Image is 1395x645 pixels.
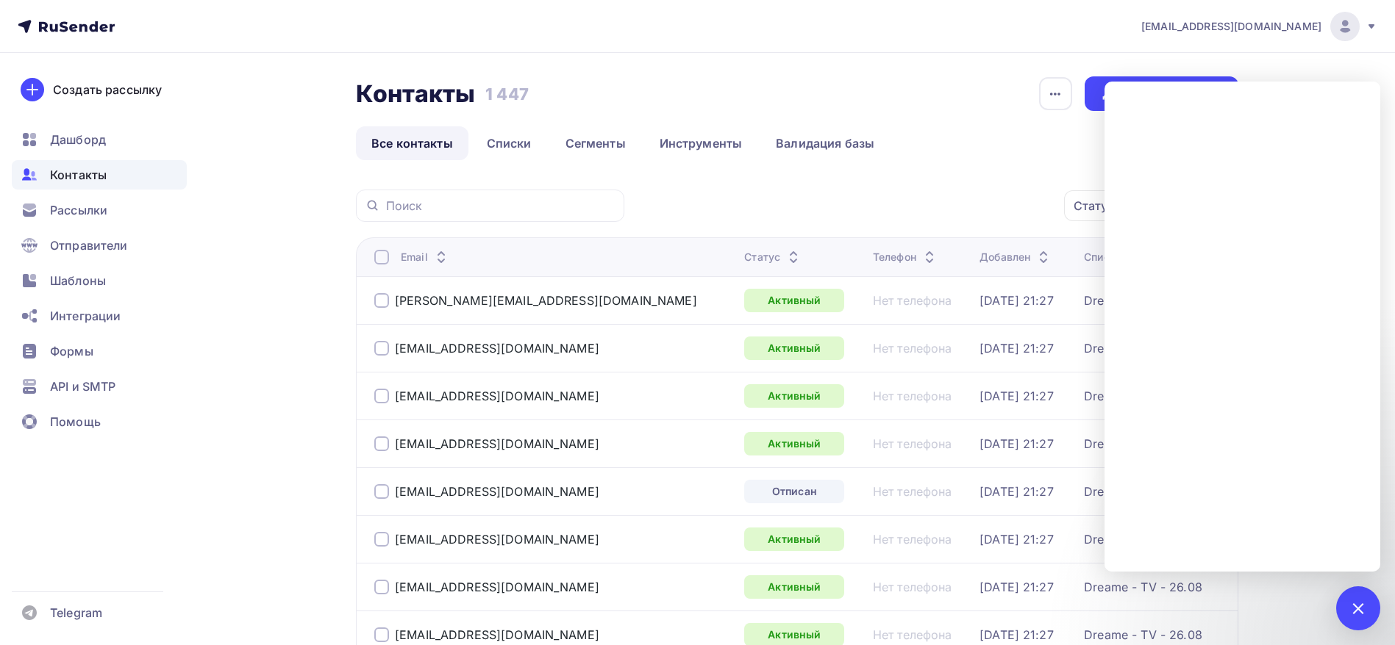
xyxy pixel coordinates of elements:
[1084,389,1202,403] a: Dreame - TV - 26.08
[1084,484,1202,499] a: Dreame - TV - 26.08
[744,432,844,455] a: Активный
[1084,250,1121,264] div: Списки
[1141,19,1321,34] span: [EMAIL_ADDRESS][DOMAIN_NAME]
[1141,12,1377,41] a: [EMAIL_ADDRESS][DOMAIN_NAME]
[485,84,529,104] h3: 1 447
[50,131,106,148] span: Дашборд
[1063,190,1238,222] button: Статус: Все
[550,126,641,160] a: Сегменты
[744,527,844,551] a: Активный
[873,627,952,642] a: Нет телефона
[873,250,938,264] div: Телефон
[50,307,121,325] span: Интеграции
[386,198,616,214] input: Поиск
[1084,532,1202,547] a: Dreame - TV - 26.08
[873,580,952,594] a: Нет телефона
[873,532,952,547] a: Нет телефона
[744,480,844,503] a: Отписан
[980,293,1054,308] a: [DATE] 21:27
[1084,436,1202,451] a: Dreame - TV - 26.08
[395,484,599,499] a: [EMAIL_ADDRESS][DOMAIN_NAME]
[873,484,952,499] a: Нет телефона
[395,341,599,356] a: [EMAIL_ADDRESS][DOMAIN_NAME]
[1074,197,1142,215] div: Статус: Все
[980,580,1054,594] a: [DATE] 21:27
[744,289,844,312] a: Активный
[471,126,547,160] a: Списки
[50,378,115,395] span: API и SMTP
[356,126,468,160] a: Все контакты
[12,266,187,295] a: Шаблоны
[395,436,599,451] a: [EMAIL_ADDRESS][DOMAIN_NAME]
[50,342,93,360] span: Формы
[12,195,187,225] a: Рассылки
[744,384,844,408] a: Активный
[50,272,106,289] span: Шаблоны
[873,293,952,308] a: Нет телефона
[1102,85,1221,102] div: Добавить контакты
[1084,580,1202,594] a: Dreame - TV - 26.08
[395,293,697,308] a: [PERSON_NAME][EMAIL_ADDRESS][DOMAIN_NAME]
[980,436,1054,451] div: [DATE] 21:27
[644,126,758,160] a: Инструменты
[1084,627,1202,642] a: Dreame - TV - 26.08
[395,580,599,594] div: [EMAIL_ADDRESS][DOMAIN_NAME]
[12,125,187,154] a: Дашборд
[50,413,101,430] span: Помощь
[12,160,187,190] a: Контакты
[395,389,599,403] a: [EMAIL_ADDRESS][DOMAIN_NAME]
[50,237,128,254] span: Отправители
[12,336,187,366] a: Формы
[980,484,1054,499] a: [DATE] 21:27
[1084,341,1202,356] a: Dreame - TV - 26.08
[980,389,1054,403] a: [DATE] 21:27
[744,336,844,360] a: Активный
[760,126,890,160] a: Валидация базы
[873,436,952,451] div: Нет телефона
[744,575,844,599] a: Активный
[873,341,952,356] a: Нет телефона
[50,166,107,184] span: Контакты
[1084,293,1202,308] a: Dreame - TV - 26.08
[873,389,952,403] div: Нет телефона
[744,250,802,264] div: Статус
[980,341,1054,356] a: [DATE] 21:27
[980,532,1054,547] a: [DATE] 21:27
[395,627,599,642] div: [EMAIL_ADDRESS][DOMAIN_NAME]
[401,250,450,264] div: Email
[980,627,1054,642] a: [DATE] 21:27
[356,79,475,109] h2: Контакты
[395,532,599,547] a: [EMAIL_ADDRESS][DOMAIN_NAME]
[50,604,102,621] span: Telegram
